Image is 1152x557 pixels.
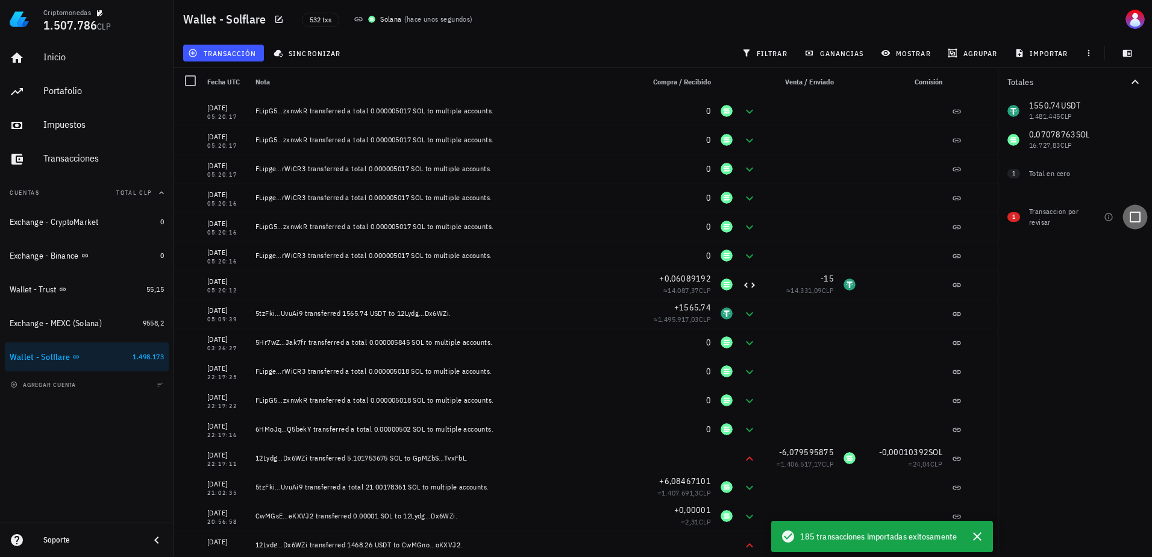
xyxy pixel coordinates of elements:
[207,77,240,86] span: Fecha UTC
[207,247,246,259] div: [DATE]
[721,221,733,233] div: SOL-icon
[207,201,246,207] div: 05:20:16
[255,511,634,521] div: CwMGsE…eKXVJ2 transferred 0.00001 SOL to 12Lydg…Dx6WZi.
[822,286,834,295] span: CLP
[790,286,822,295] span: 14.331,09
[928,447,942,458] span: SOL
[276,48,340,58] span: sincronizar
[202,68,251,96] div: Fecha UTC
[251,68,639,96] div: Nota
[5,207,169,236] a: Exchange - CryptoMarket 0
[654,315,711,324] span: ≈
[883,48,931,58] span: mostrar
[5,43,169,72] a: Inicio
[10,318,102,329] div: Exchange - MEXC (Solana)
[207,304,246,316] div: [DATE]
[43,153,164,164] div: Transacciones
[207,189,246,201] div: [DATE]
[1009,45,1075,61] button: importar
[207,519,246,525] div: 20:56:58
[255,135,634,145] div: FLipG5…zxnwkR transferred a total 0.000005017 SOL to multiple accounts.
[658,315,699,324] span: 1.495.917,03
[699,517,711,526] span: CLP
[7,379,81,391] button: agregar cuenta
[255,453,634,463] div: 12Lydg…Dx6WZi transferred 5.101753675 SOL to GpMZbS…TvxFbL.
[207,432,246,438] div: 22:17:16
[146,285,164,294] span: 55,15
[43,8,91,17] div: Criptomonedas
[844,452,856,464] div: SOL-icon
[207,131,246,143] div: [DATE]
[807,48,863,58] span: ganancias
[207,449,246,461] div: [DATE]
[762,68,839,96] div: Venta / Enviado
[721,250,733,262] div: SOL-icon
[43,85,164,96] div: Portafolio
[668,286,699,295] span: 14.087,37
[10,352,70,362] div: Wallet - Solflare
[404,13,473,25] span: ( )
[207,259,246,265] div: 05:20:16
[943,45,1004,61] button: agrupar
[255,251,634,260] div: FLipge…rWiCR3 transferred a total 0.000005017 SOL to multiple accounts.
[706,424,711,435] span: 0
[930,459,942,468] span: CLP
[721,481,733,493] div: SOL-icon
[207,461,246,467] div: 22:17:11
[207,507,246,519] div: [DATE]
[721,336,733,348] div: SOL-icon
[822,459,834,468] span: CLP
[706,163,711,174] span: 0
[190,48,256,58] span: transacción
[255,193,634,203] div: FLipge…rWiCR3 transferred a total 0.000005017 SOL to multiple accounts.
[133,352,164,361] span: 1.498.173
[844,278,856,291] div: USDT-icon
[1012,169,1015,178] span: 1
[706,192,711,203] span: 0
[699,286,711,295] span: CLP
[207,230,246,236] div: 05:20:16
[662,488,698,497] span: 1.407.691,3
[207,403,246,409] div: 22:17:22
[207,391,246,403] div: [DATE]
[721,134,733,146] div: SOL-icon
[706,221,711,232] span: 0
[659,273,711,284] span: +0,06089192
[255,309,634,318] div: 5tzFki…UvuAi9 transferred 1565.74 USDT to 12Lydg…Dx6WZi.
[183,10,271,29] h1: Wallet - Solflare
[255,482,634,492] div: 5tzFki…UvuAi9 transferred a total 21.00178361 SOL to multiple accounts.
[1029,168,1118,179] div: Total en cero
[5,111,169,140] a: Impuestos
[659,476,711,486] span: +6,08467101
[779,447,834,458] span: -6,079595875
[685,517,699,526] span: 2,31
[10,10,29,29] img: LedgiFi
[706,337,711,348] span: 0
[43,119,164,130] div: Impuestos
[5,241,169,270] a: Exchange - Binance 0
[5,342,169,371] a: Wallet - Solflare 1.498.173
[699,315,711,324] span: CLP
[706,395,711,406] span: 0
[255,338,634,347] div: 5Hr7wZ…Jak7fr transferred a total 0.000005845 SOL to multiple accounts.
[255,106,634,116] div: FLipG5…zxnwkR transferred a total 0.000005017 SOL to multiple accounts.
[97,21,111,32] span: CLP
[5,309,169,338] a: Exchange - MEXC (Solana) 9558,2
[407,14,470,24] span: hace unos segundos
[800,530,957,543] span: 185 transacciones importadas exitosamente
[721,307,733,319] div: USDT-icon
[706,250,711,261] span: 0
[207,143,246,149] div: 05:20:17
[699,488,711,497] span: CLP
[639,68,716,96] div: Compra / Recibido
[255,222,634,231] div: FLipG5…zxnwkR transferred a total 0.000005017 SOL to multiple accounts.
[1012,212,1015,222] span: 1
[674,505,711,515] span: +0,00001
[183,45,264,61] button: transacción
[1029,206,1080,228] div: Transaccion por revisar
[744,48,787,58] span: filtrar
[663,286,711,295] span: ≈
[207,275,246,288] div: [DATE]
[207,218,246,230] div: [DATE]
[255,367,634,376] div: FLipge…rWiCR3 transferred a total 0.000005018 SOL to multiple accounts.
